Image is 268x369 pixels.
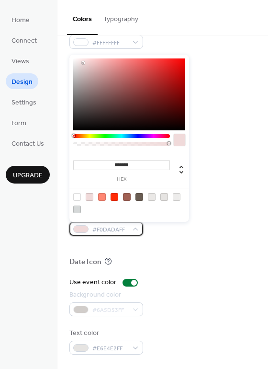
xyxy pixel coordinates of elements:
div: rgb(255, 135, 115) [98,193,106,201]
span: Upgrade [13,171,43,181]
div: Text color [69,328,141,338]
a: Contact Us [6,135,50,151]
span: Form [11,118,26,128]
a: Form [6,115,32,130]
div: rgb(255, 43, 6) [111,193,118,201]
div: rgb(230, 228, 226) [160,193,168,201]
span: Connect [11,36,37,46]
div: rgb(213, 216, 216) [73,206,81,213]
div: rgb(255, 255, 255) [73,193,81,201]
div: rgb(106, 93, 83) [135,193,143,201]
span: Home [11,15,30,25]
button: Upgrade [6,166,50,184]
div: Background color [69,290,141,300]
div: rgb(237, 236, 235) [173,193,180,201]
div: Date Icon [69,257,101,267]
div: Use event color [69,277,117,288]
span: Settings [11,98,36,108]
div: rgb(234, 232, 230) [148,193,156,201]
a: Views [6,53,35,69]
div: rgb(161, 97, 84) [123,193,131,201]
span: #E6E4E2FF [92,344,128,354]
span: #F0DADAFF [92,225,128,235]
span: Contact Us [11,139,44,149]
span: #FFFFFFFF [92,38,128,48]
a: Home [6,12,35,27]
span: Design [11,77,33,87]
a: Connect [6,32,43,48]
span: Views [11,57,29,67]
label: hex [73,177,170,182]
a: Settings [6,94,42,110]
div: rgb(240, 218, 218) [86,193,93,201]
a: Design [6,73,38,89]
